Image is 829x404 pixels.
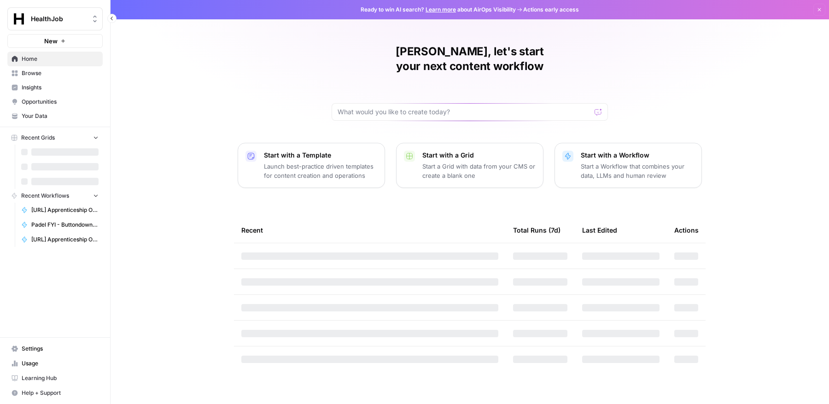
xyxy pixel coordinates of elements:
input: What would you like to create today? [338,107,591,117]
span: Help + Support [22,389,99,397]
span: HealthJob [31,14,87,23]
a: Home [7,52,103,66]
div: Total Runs (7d) [513,217,560,243]
p: Start with a Grid [422,151,536,160]
button: Workspace: HealthJob [7,7,103,30]
img: HealthJob Logo [11,11,27,27]
span: Usage [22,359,99,368]
span: Home [22,55,99,63]
p: Start a Grid with data from your CMS or create a blank one [422,162,536,180]
div: Actions [674,217,699,243]
span: Actions early access [523,6,579,14]
p: Start with a Template [264,151,377,160]
span: Padel FYI - Buttondown -Newsletter Generation [31,221,99,229]
p: Start with a Workflow [581,151,694,160]
button: New [7,34,103,48]
button: Start with a TemplateLaunch best-practice driven templates for content creation and operations [238,143,385,188]
a: Opportunities [7,94,103,109]
a: Settings [7,341,103,356]
a: Usage [7,356,103,371]
button: Recent Grids [7,131,103,145]
span: Opportunities [22,98,99,106]
span: [URL] Apprenticeship Output Rewrite (JSON) [31,206,99,214]
span: Recent Grids [21,134,55,142]
div: Last Edited [582,217,617,243]
span: Ready to win AI search? about AirOps Visibility [361,6,516,14]
h1: [PERSON_NAME], let's start your next content workflow [332,44,608,74]
span: Your Data [22,112,99,120]
a: [URL] Apprenticeship Output Rewrite (JSON) [17,203,103,217]
span: Browse [22,69,99,77]
a: Insights [7,80,103,95]
a: Browse [7,66,103,81]
span: New [44,36,58,46]
span: [URL] Apprenticeship Output Rewrite [31,235,99,244]
span: Learning Hub [22,374,99,382]
p: Start a Workflow that combines your data, LLMs and human review [581,162,694,180]
p: Launch best-practice driven templates for content creation and operations [264,162,377,180]
a: [URL] Apprenticeship Output Rewrite [17,232,103,247]
button: Start with a GridStart a Grid with data from your CMS or create a blank one [396,143,543,188]
a: Learning Hub [7,371,103,386]
span: Settings [22,345,99,353]
a: Learn more [426,6,456,13]
a: Your Data [7,109,103,123]
a: Padel FYI - Buttondown -Newsletter Generation [17,217,103,232]
button: Help + Support [7,386,103,400]
button: Recent Workflows [7,189,103,203]
div: Recent [241,217,498,243]
button: Start with a WorkflowStart a Workflow that combines your data, LLMs and human review [555,143,702,188]
span: Recent Workflows [21,192,69,200]
span: Insights [22,83,99,92]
